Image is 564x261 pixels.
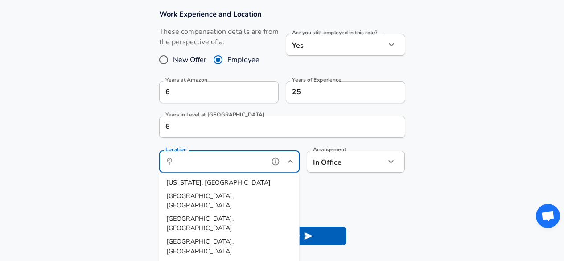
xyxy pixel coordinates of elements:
label: Years in Level at [GEOGRAPHIC_DATA] [165,112,265,117]
div: In Office [307,151,372,173]
label: Are you still employed in this role? [292,30,377,35]
input: 1 [159,116,386,138]
div: Yes [286,34,386,56]
label: Arrangement [313,147,346,152]
label: These compensation details are from the perspective of a: [159,27,279,47]
label: Years at Amazon [165,77,207,83]
input: 0 [159,81,259,103]
span: [GEOGRAPHIC_DATA], [GEOGRAPHIC_DATA] [166,214,234,232]
h3: Work Experience and Location [159,9,405,19]
span: [US_STATE], [GEOGRAPHIC_DATA] [166,178,271,187]
button: help [269,155,282,168]
button: Close [284,155,296,168]
div: Open chat [536,204,560,228]
span: Employee [227,54,259,65]
input: 7 [286,81,386,103]
span: New Offer [173,54,206,65]
span: [GEOGRAPHIC_DATA], [GEOGRAPHIC_DATA] [166,237,234,256]
label: Years of Experience [292,77,341,83]
span: [GEOGRAPHIC_DATA], [GEOGRAPHIC_DATA] [166,191,234,210]
label: Location [165,147,186,152]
